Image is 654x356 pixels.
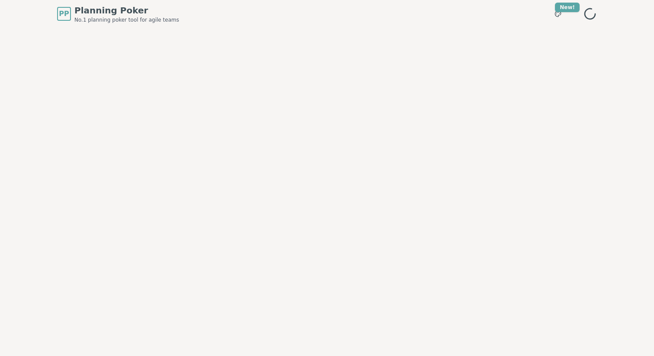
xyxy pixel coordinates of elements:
button: New! [550,6,566,22]
span: No.1 planning poker tool for agile teams [74,16,179,23]
span: Planning Poker [74,4,179,16]
a: PPPlanning PokerNo.1 planning poker tool for agile teams [57,4,179,23]
span: PP [59,9,69,19]
div: New! [555,3,580,12]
